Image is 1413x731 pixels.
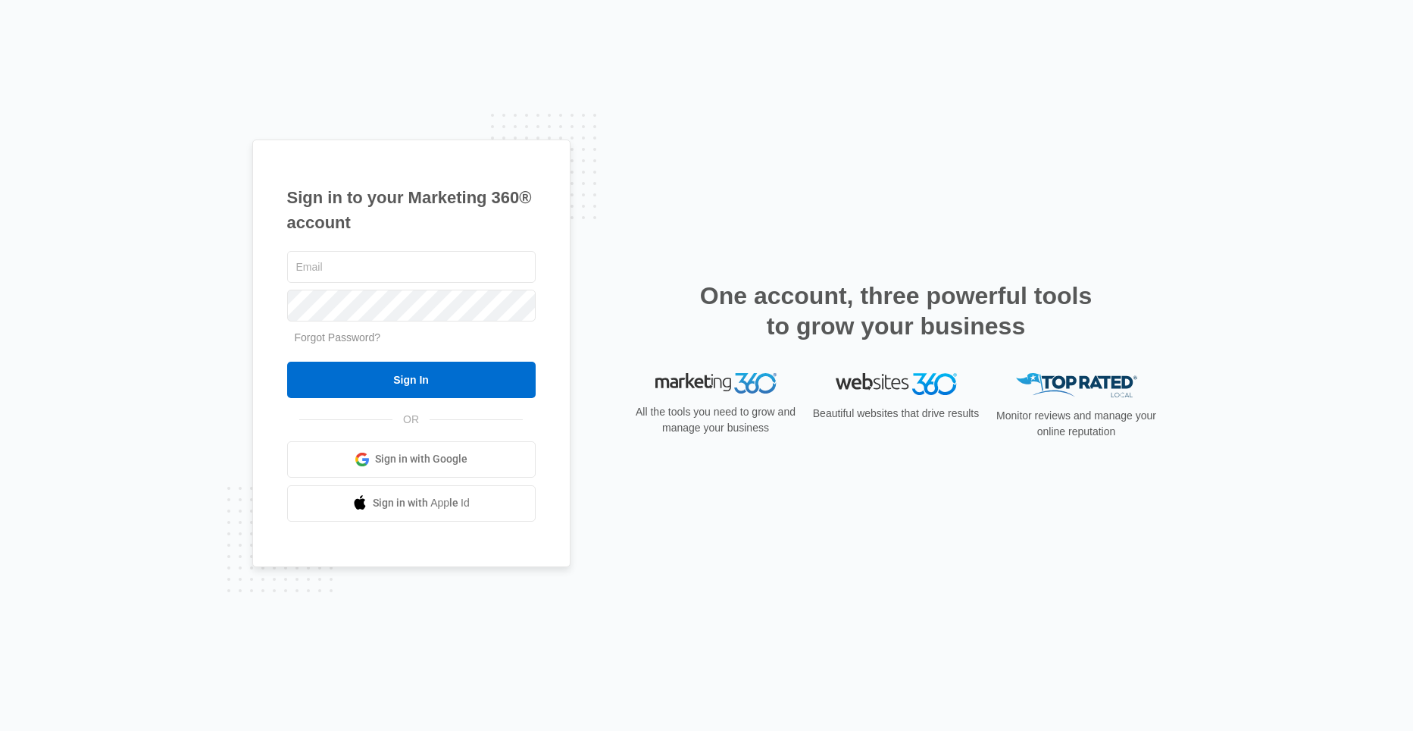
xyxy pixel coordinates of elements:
span: Sign in with Google [375,451,467,467]
h2: One account, three powerful tools to grow your business [696,281,1097,341]
a: Forgot Password? [295,331,381,344]
img: Marketing 360 [655,373,777,394]
a: Sign in with Google [287,441,536,478]
p: Beautiful websites that drive results [811,406,981,422]
img: Top Rated Local [1016,373,1137,398]
p: All the tools you need to grow and manage your business [631,404,801,436]
p: Monitor reviews and manage your online reputation [992,408,1161,440]
img: Websites 360 [836,373,957,395]
input: Sign In [287,362,536,398]
span: Sign in with Apple Id [373,495,470,511]
input: Email [287,251,536,283]
span: OR [392,412,430,428]
h1: Sign in to your Marketing 360® account [287,185,536,235]
a: Sign in with Apple Id [287,485,536,522]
